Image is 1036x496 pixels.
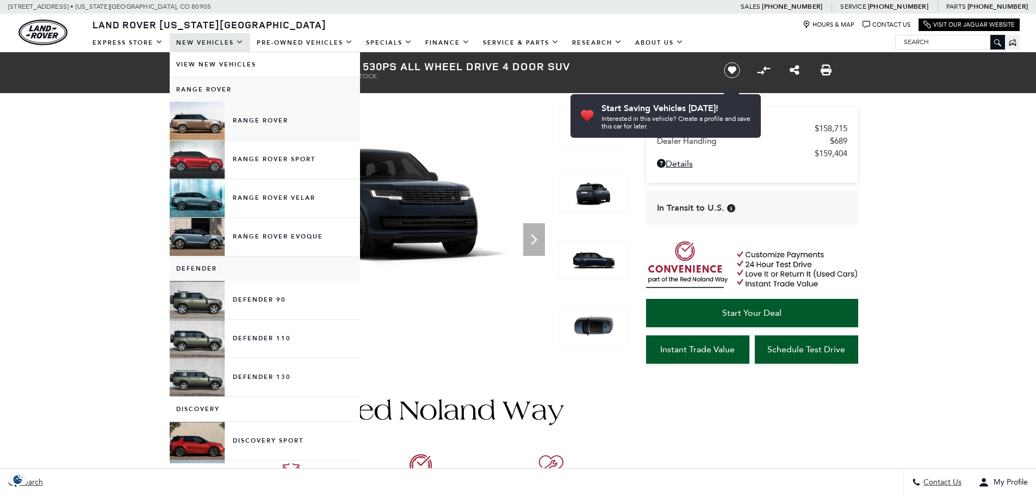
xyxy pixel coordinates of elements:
[5,474,30,485] img: Opt-Out Icon
[629,33,690,52] a: About Us
[790,64,799,77] a: Share this New 2025 Range Rover SE 530PS All Wheel Drive 4 Door SUV
[559,308,627,347] img: New 2025 Constellation Blue in Gloss Finish LAND ROVER SE 530PS image 4
[208,107,550,299] img: New 2025 Constellation Blue in Gloss Finish LAND ROVER SE 530PS image 1
[523,223,545,256] div: Next
[559,107,627,146] img: New 2025 Constellation Blue in Gloss Finish LAND ROVER SE 530PS image 1
[646,299,858,327] a: Start Your Deal
[208,60,706,72] h1: 2025 Range Rover SE 530PS All Wheel Drive 4 Door SUV
[741,3,760,10] span: Sales
[896,35,1004,48] input: Search
[86,33,690,52] nav: Main Navigation
[170,52,360,77] a: View New Vehicles
[657,124,847,133] a: MSRP $158,715
[170,33,250,52] a: New Vehicles
[657,158,847,169] a: Details
[419,33,476,52] a: Finance
[559,241,627,280] img: New 2025 Constellation Blue in Gloss Finish LAND ROVER SE 530PS image 3
[720,62,744,79] button: Save vehicle
[170,140,360,179] a: Range Rover Sport
[92,18,326,31] span: Land Rover [US_STATE][GEOGRAPHIC_DATA]
[170,218,360,256] a: Range Rover Evoque
[170,422,360,460] a: Discovery Sport
[762,2,822,11] a: [PHONE_NUMBER]
[559,174,627,213] img: New 2025 Constellation Blue in Gloss Finish LAND ROVER SE 530PS image 2
[657,149,847,158] a: $159,404
[646,335,749,364] a: Instant Trade Value
[657,136,830,146] span: Dealer Handling
[566,33,629,52] a: Research
[967,2,1028,11] a: [PHONE_NUMBER]
[946,3,966,10] span: Parts
[767,344,845,354] span: Schedule Test Drive
[727,204,735,212] div: Vehicle has shipped from factory of origin. Estimated time of delivery to Retailer is on average ...
[755,62,772,78] button: Compare Vehicle
[86,18,333,31] a: Land Rover [US_STATE][GEOGRAPHIC_DATA]
[989,478,1028,487] span: My Profile
[830,136,847,146] span: $689
[170,397,360,421] a: Discovery
[170,358,360,396] a: Defender 130
[18,20,67,45] img: Land Rover
[821,64,832,77] a: Print this New 2025 Range Rover SE 530PS All Wheel Drive 4 Door SUV
[5,474,30,485] section: Click to Open Cookie Consent Modal
[815,149,847,158] span: $159,404
[657,124,815,133] span: MSRP
[170,102,360,140] a: Range Rover
[355,72,379,80] span: Stock:
[815,124,847,133] span: $158,715
[476,33,566,52] a: Service & Parts
[170,77,360,102] a: Range Rover
[755,335,858,364] a: Schedule Test Drive
[170,320,360,358] a: Defender 110
[657,202,724,214] span: In Transit to U.S.
[18,20,67,45] a: land-rover
[803,21,854,29] a: Hours & Map
[359,33,419,52] a: Specials
[8,3,211,10] a: [STREET_ADDRESS] • [US_STATE][GEOGRAPHIC_DATA], CO 80905
[170,256,360,281] a: Defender
[921,478,961,487] span: Contact Us
[170,179,360,217] a: Range Rover Velar
[840,3,866,10] span: Service
[660,344,735,354] span: Instant Trade Value
[923,21,1015,29] a: Visit Our Jaguar Website
[170,281,360,319] a: Defender 90
[86,33,170,52] a: EXPRESS STORE
[970,469,1036,496] button: Open user profile menu
[722,308,781,318] span: Start Your Deal
[868,2,928,11] a: [PHONE_NUMBER]
[250,33,359,52] a: Pre-Owned Vehicles
[863,21,910,29] a: Contact Us
[657,136,847,146] a: Dealer Handling $689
